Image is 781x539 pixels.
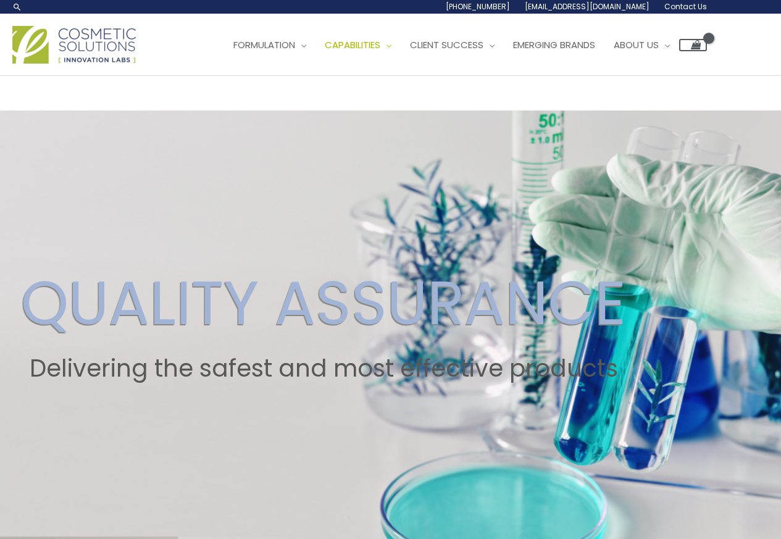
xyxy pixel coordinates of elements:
[12,2,22,12] a: Search icon link
[401,27,504,64] a: Client Success
[12,26,136,64] img: Cosmetic Solutions Logo
[21,267,626,340] h2: QUALITY ASSURANCE
[614,38,659,51] span: About Us
[604,27,679,64] a: About Us
[233,38,295,51] span: Formulation
[224,27,315,64] a: Formulation
[21,354,626,383] h2: Delivering the safest and most effective products
[410,38,483,51] span: Client Success
[215,27,707,64] nav: Site Navigation
[446,1,510,12] span: [PHONE_NUMBER]
[504,27,604,64] a: Emerging Brands
[315,27,401,64] a: Capabilities
[513,38,595,51] span: Emerging Brands
[664,1,707,12] span: Contact Us
[679,39,707,51] a: View Shopping Cart, empty
[325,38,380,51] span: Capabilities
[525,1,649,12] span: [EMAIL_ADDRESS][DOMAIN_NAME]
